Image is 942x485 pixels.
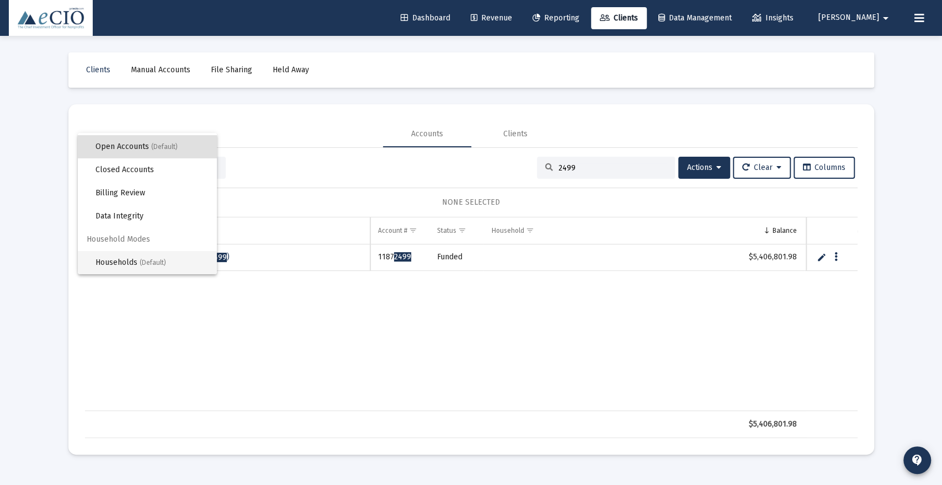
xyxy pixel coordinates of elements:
[95,135,208,158] span: Open Accounts
[95,205,208,228] span: Data Integrity
[95,182,208,205] span: Billing Review
[151,143,178,151] span: (Default)
[95,251,208,274] span: Households
[95,158,208,182] span: Closed Accounts
[140,259,166,267] span: (Default)
[78,228,217,251] span: Household Modes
